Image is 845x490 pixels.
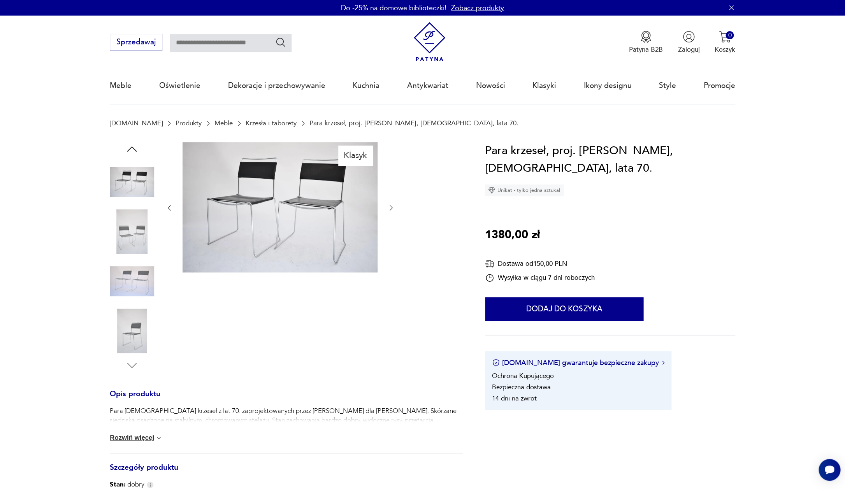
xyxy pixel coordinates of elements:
[678,31,699,54] button: Zaloguj
[678,45,699,54] p: Zaloguj
[110,406,462,434] p: Para [DEMOGRAPHIC_DATA] krzeseł z lat 70. zaprojektowanych przez [PERSON_NAME] dla [PERSON_NAME]....
[176,119,202,127] a: Produkty
[492,394,537,403] li: 14 dni na zwrot
[704,68,735,104] a: Promocje
[155,434,163,442] img: chevron down
[485,273,594,283] div: Wysyłka w ciągu 7 dni roboczych
[485,226,540,244] p: 1380,00 zł
[275,37,286,48] button: Szukaj
[407,68,448,104] a: Antykwariat
[338,146,373,165] div: Klasyk
[110,68,132,104] a: Meble
[488,187,495,194] img: Ikona diamentu
[662,361,664,365] img: Ikona strzałki w prawo
[110,391,462,407] h3: Opis produktu
[726,31,734,39] div: 0
[629,31,663,54] button: Patyna B2B
[485,259,494,269] img: Ikona dostawy
[309,119,518,127] p: Para krzeseł, proj. [PERSON_NAME], [DEMOGRAPHIC_DATA], lata 70.
[715,45,735,54] p: Koszyk
[485,184,564,196] div: Unikat - tylko jedna sztuka!
[819,459,840,481] iframe: Smartsupp widget button
[110,40,162,46] a: Sprzedawaj
[110,259,154,304] img: Zdjęcie produktu Para krzeseł, proj. G. Belotti, Alias, Włochy, lata 70.
[110,465,462,480] h3: Szczegóły produktu
[492,358,664,368] button: [DOMAIN_NAME] gwarantuje bezpieczne zakupy
[410,22,449,61] img: Patyna - sklep z meblami i dekoracjami vintage
[485,259,594,269] div: Dostawa od 150,00 PLN
[485,297,643,321] button: Dodaj do koszyka
[110,480,126,489] b: Stan:
[583,68,631,104] a: Ikony designu
[353,68,379,104] a: Kuchnia
[532,68,556,104] a: Klasyki
[629,45,663,54] p: Patyna B2B
[110,480,144,489] span: dobry
[683,31,695,43] img: Ikonka użytkownika
[110,160,154,204] img: Zdjęcie produktu Para krzeseł, proj. G. Belotti, Alias, Włochy, lata 70.
[110,34,162,51] button: Sprzedawaj
[110,434,163,442] button: Rozwiń więcej
[629,31,663,54] a: Ikona medaluPatyna B2B
[246,119,297,127] a: Krzesła i taborety
[159,68,200,104] a: Oświetlenie
[110,119,163,127] a: [DOMAIN_NAME]
[341,3,446,13] p: Do -25% na domowe biblioteczki!
[719,31,731,43] img: Ikona koszyka
[147,481,154,488] img: Info icon
[214,119,233,127] a: Meble
[485,142,735,177] h1: Para krzeseł, proj. [PERSON_NAME], [DEMOGRAPHIC_DATA], lata 70.
[183,142,378,272] img: Zdjęcie produktu Para krzeseł, proj. G. Belotti, Alias, Włochy, lata 70.
[110,209,154,254] img: Zdjęcie produktu Para krzeseł, proj. G. Belotti, Alias, Włochy, lata 70.
[659,68,676,104] a: Style
[228,68,325,104] a: Dekoracje i przechowywanie
[492,371,554,380] li: Ochrona Kupującego
[492,359,500,367] img: Ikona certyfikatu
[451,3,504,13] a: Zobacz produkty
[715,31,735,54] button: 0Koszyk
[110,309,154,353] img: Zdjęcie produktu Para krzeseł, proj. G. Belotti, Alias, Włochy, lata 70.
[492,383,551,392] li: Bezpieczna dostawa
[640,31,652,43] img: Ikona medalu
[476,68,505,104] a: Nowości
